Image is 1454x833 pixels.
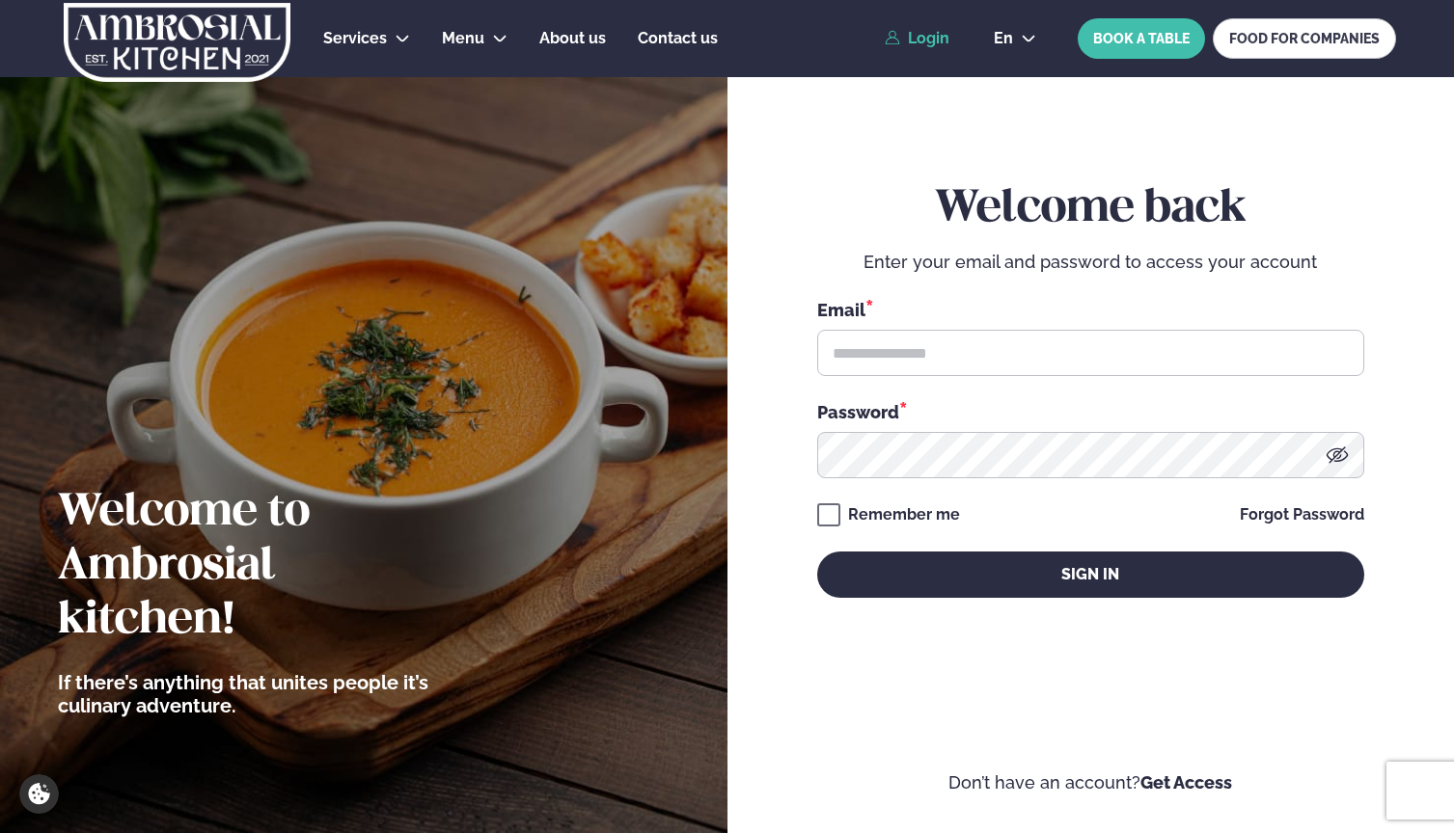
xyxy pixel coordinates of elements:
a: FOOD FOR COMPANIES [1213,18,1396,59]
span: Menu [442,29,484,47]
a: Contact us [638,27,718,50]
img: logo [62,3,292,82]
a: Services [323,27,387,50]
a: Menu [442,27,484,50]
h2: Welcome to Ambrosial kitchen! [58,486,458,648]
p: Enter your email and password to access your account [817,251,1364,274]
span: en [994,31,1013,46]
a: About us [539,27,606,50]
button: en [978,31,1052,46]
a: Cookie settings [19,774,59,814]
span: Contact us [638,29,718,47]
button: BOOK A TABLE [1078,18,1205,59]
a: Login [885,30,949,47]
button: Sign in [817,551,1364,598]
a: Forgot Password [1240,507,1364,523]
div: Password [817,399,1364,424]
div: Email [817,297,1364,322]
span: About us [539,29,606,47]
h2: Welcome back [817,182,1364,236]
p: If there’s anything that unites people it’s culinary adventure. [58,671,458,717]
a: Get Access [1140,772,1232,793]
span: Services [323,29,387,47]
p: Don’t have an account? [785,771,1397,794]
